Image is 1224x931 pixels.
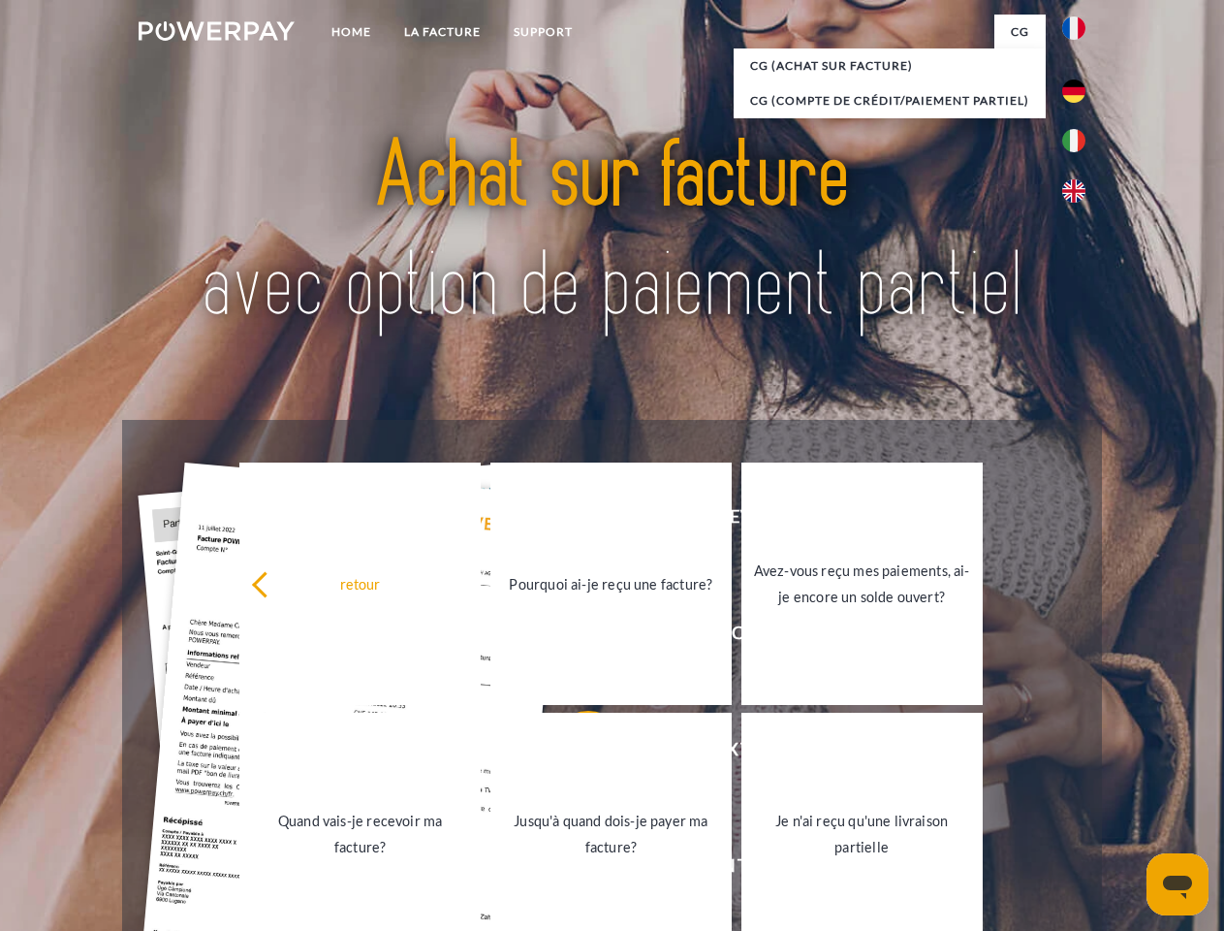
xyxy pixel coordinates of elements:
a: Home [315,15,388,49]
img: de [1062,80,1085,103]
div: Quand vais-je recevoir ma facture? [251,808,469,860]
div: Pourquoi ai-je reçu une facture? [502,570,720,596]
div: Je n'ai reçu qu'une livraison partielle [753,808,971,860]
a: Avez-vous reçu mes paiements, ai-je encore un solde ouvert? [741,463,983,705]
a: CG [994,15,1046,49]
a: CG (Compte de crédit/paiement partiel) [734,83,1046,118]
iframe: Bouton de lancement de la fenêtre de messagerie [1146,853,1208,915]
div: Jusqu'à quand dois-je payer ma facture? [502,808,720,860]
a: LA FACTURE [388,15,497,49]
div: retour [251,570,469,596]
a: Support [497,15,589,49]
img: it [1062,129,1085,152]
div: Avez-vous reçu mes paiements, ai-je encore un solde ouvert? [753,558,971,610]
img: en [1062,179,1085,203]
a: CG (achat sur facture) [734,48,1046,83]
img: title-powerpay_fr.svg [185,93,1039,371]
img: fr [1062,16,1085,40]
img: logo-powerpay-white.svg [139,21,295,41]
